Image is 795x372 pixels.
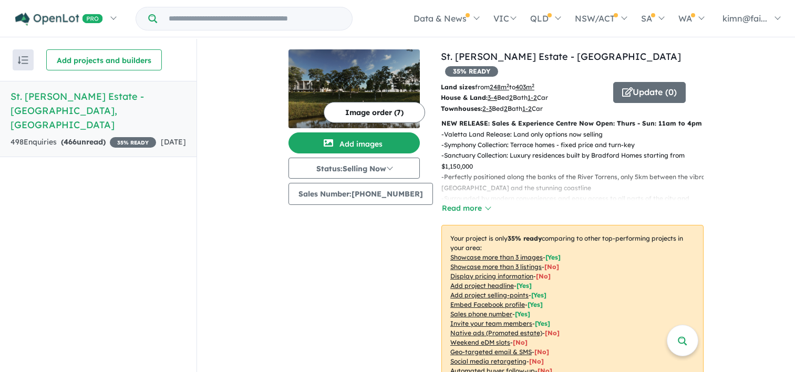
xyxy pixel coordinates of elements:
[288,132,420,153] button: Add images
[528,94,537,101] u: 1-2
[324,102,425,123] button: Image order (7)
[482,105,492,112] u: 2-3
[441,118,704,129] p: NEW RELEASE: Sales & Experience Centre Now Open: Thurs - Sun: 11am to 4pm
[11,89,186,132] h5: St. [PERSON_NAME] Estate - [GEOGRAPHIC_DATA] , [GEOGRAPHIC_DATA]
[450,310,512,318] u: Sales phone number
[441,83,475,91] b: Land sizes
[450,291,529,299] u: Add project selling-points
[517,282,532,290] span: [ Yes ]
[46,49,162,70] button: Add projects and builders
[450,329,542,337] u: Native ads (Promoted estate)
[15,13,103,26] img: Openlot PRO Logo White
[508,234,542,242] b: 35 % ready
[441,105,482,112] b: Townhouses:
[531,291,546,299] span: [ Yes ]
[441,202,491,214] button: Read more
[441,150,712,172] p: - Sanctuary Collection: Luxury residences built by Bradford Homes starting from $1,150,000
[532,82,534,88] sup: 2
[488,94,497,101] u: 3-4
[441,104,605,114] p: Bed Bath Car
[450,319,532,327] u: Invite your team members
[441,193,712,215] p: - Surrounded by modern conveniences and easy access to all parts of the city and seaside
[441,94,488,101] b: House & Land:
[513,338,528,346] span: [No]
[450,282,514,290] u: Add project headline
[529,357,544,365] span: [No]
[61,137,106,147] strong: ( unread)
[441,140,712,150] p: - Symphony Collection: Terrace homes - fixed price and turn-key
[535,319,550,327] span: [ Yes ]
[528,301,543,308] span: [ Yes ]
[509,94,513,101] u: 2
[515,310,530,318] span: [ Yes ]
[64,137,77,147] span: 466
[110,137,156,148] span: 35 % READY
[441,172,712,193] p: - Perfectly positioned along the banks of the River Torrens, only 5km between the vibrant [GEOGRA...
[450,272,533,280] u: Display pricing information
[441,82,605,92] p: from
[504,105,508,112] u: 2
[288,49,420,128] img: St. James Estate - Kidman Park
[18,56,28,64] img: sort.svg
[441,50,681,63] a: St. [PERSON_NAME] Estate - [GEOGRAPHIC_DATA]
[613,82,686,103] button: Update (0)
[450,338,510,346] u: Weekend eDM slots
[11,136,156,149] div: 498 Enquir ies
[441,129,712,140] p: - Valetta Land Release: Land only options now selling
[450,263,542,271] u: Showcase more than 3 listings
[490,83,509,91] u: 248 m
[450,357,526,365] u: Social media retargeting
[450,253,543,261] u: Showcase more than 3 images
[722,13,767,24] span: kimn@fai...
[534,348,549,356] span: [No]
[288,158,420,179] button: Status:Selling Now
[161,137,186,147] span: [DATE]
[441,92,605,103] p: Bed Bath Car
[522,105,532,112] u: 1-2
[450,348,532,356] u: Geo-targeted email & SMS
[545,329,560,337] span: [No]
[507,82,509,88] sup: 2
[545,253,561,261] span: [ Yes ]
[509,83,534,91] span: to
[536,272,551,280] span: [ No ]
[544,263,559,271] span: [ No ]
[288,183,433,205] button: Sales Number:[PHONE_NUMBER]
[159,7,350,30] input: Try estate name, suburb, builder or developer
[515,83,534,91] u: 403 m
[450,301,525,308] u: Embed Facebook profile
[445,66,498,77] span: 35 % READY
